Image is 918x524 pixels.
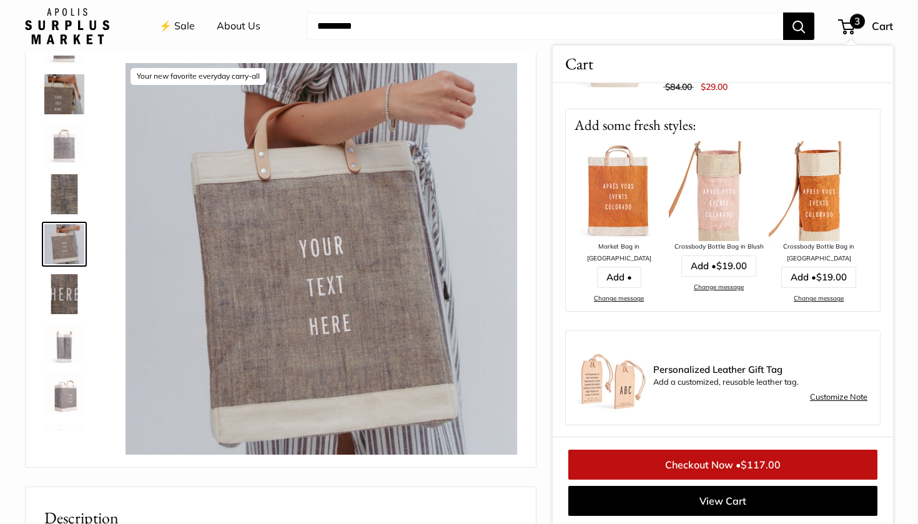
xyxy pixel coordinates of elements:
div: Crossbody Bottle Bag in [GEOGRAPHIC_DATA] [769,241,869,264]
img: Luggage Tag [578,344,647,412]
img: description_Our first every Chambray Jute bag... [44,74,84,114]
span: $19.00 [816,271,847,283]
img: description_Seal of authenticity on the back of every bag [44,124,84,164]
a: Market Bag in Chambray [42,372,87,417]
a: View Cart [568,486,877,516]
p: Add some fresh styles: [566,109,880,141]
a: Market Bag in Chambray [42,172,87,217]
img: Market Bag in Chambray [44,324,84,364]
img: description_Your new favorite everyday carry-all [44,224,84,264]
img: Market Bag in Chambray [44,374,84,414]
a: Remove [831,75,864,84]
div: Your new favorite everyday carry-all [131,68,266,85]
a: Customize Note [810,390,867,405]
a: 3 Cart [839,16,893,36]
div: Market Bag in [GEOGRAPHIC_DATA] [569,241,669,264]
span: $117.00 [741,458,781,471]
span: $19.00 [716,260,747,272]
div: Add a customized, reusable leather tag. [653,365,867,390]
a: Change message [794,294,844,302]
button: Search [783,12,814,40]
a: Checkout Now •$117.00 [568,450,877,480]
a: ⚡️ Sale [159,17,195,36]
img: Apolis: Surplus Market [25,8,109,44]
span: $29.00 [701,81,728,92]
a: Market Bag in Chambray [42,322,87,367]
a: description_Your new favorite everyday carry-all [42,222,87,267]
input: Search... [307,12,783,40]
img: Market Bag in Chambray [44,174,84,214]
a: description_A close up of our first Chambray Jute Bag [42,272,87,317]
div: Crossbody Bottle Bag in Blush [669,241,769,253]
a: description_Our first every Chambray Jute bag... [42,72,87,117]
img: description_A close up of our first Chambray Jute Bag [44,274,84,314]
span: Cart [565,52,593,76]
a: Market Bag in Chambray [42,422,87,467]
a: Change message [594,294,644,302]
span: Personalized Leather Gift Tag [653,365,867,375]
a: Change message [694,283,744,291]
a: Add •$19.00 [781,267,856,288]
img: description_Your new favorite everyday carry-all [126,63,517,455]
a: Add •$19.00 [681,255,756,277]
img: Market Bag in Chambray [44,424,84,464]
span: $84.00 [665,81,692,92]
a: description_Seal of authenticity on the back of every bag [42,122,87,167]
a: About Us [217,17,260,36]
a: Add • [597,267,641,288]
span: 3 [850,14,865,29]
span: Cart [872,19,893,32]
